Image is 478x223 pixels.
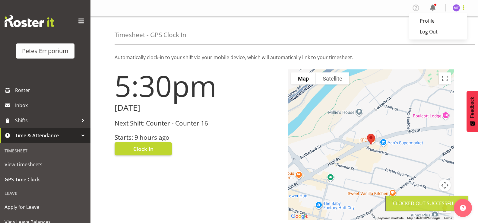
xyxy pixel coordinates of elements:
[15,86,87,95] span: Roster
[290,212,309,220] img: Google
[5,175,86,184] span: GPS Time Clock
[407,216,440,220] span: Map data ©2025 Google
[467,91,478,132] button: Feedback - Show survey
[115,69,281,102] h1: 5:30pm
[115,31,186,38] h4: Timesheet - GPS Clock In
[2,157,89,172] a: View Timesheets
[115,134,281,141] h3: Starts: 9 hours ago
[2,145,89,157] div: Timesheet
[460,205,466,211] img: help-xxl-2.png
[290,212,309,220] a: Open this area in Google Maps (opens a new window)
[316,72,349,84] button: Show satellite imagery
[470,97,475,118] span: Feedback
[5,15,54,27] img: Rosterit website logo
[2,187,89,199] div: Leave
[409,15,467,26] a: Profile
[115,120,281,127] h3: Next Shift: Counter - Counter 16
[393,200,461,207] div: Clocked out Successfully
[133,145,154,153] span: Clock In
[453,4,460,11] img: mya-taupawa-birkhead5814.jpg
[378,216,404,220] button: Keyboard shortcuts
[5,160,86,169] span: View Timesheets
[22,46,68,56] div: Petes Emporium
[439,72,451,84] button: Toggle fullscreen view
[15,116,78,125] span: Shifts
[2,199,89,215] a: Apply for Leave
[444,216,452,220] a: Terms (opens in new tab)
[2,172,89,187] a: GPS Time Clock
[409,26,467,37] a: Log Out
[439,179,451,191] button: Map camera controls
[5,202,86,212] span: Apply for Leave
[115,54,454,61] p: Automatically clock-in to your shift via your mobile device, which will automatically link to you...
[115,142,172,155] button: Clock In
[15,131,78,140] span: Time & Attendance
[15,101,87,110] span: Inbox
[115,103,281,113] h2: [DATE]
[291,72,316,84] button: Show street map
